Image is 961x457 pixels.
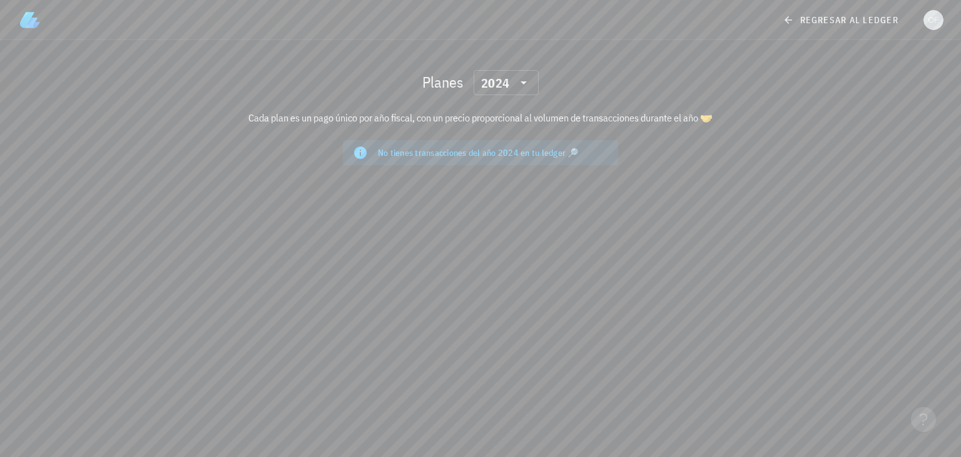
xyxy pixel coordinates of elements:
[422,72,464,92] h2: Planes
[481,77,509,90] div: 2024
[20,10,40,30] img: LedgiFi
[378,146,608,159] div: No tienes transacciones del año 2024 en tu ledger 🔎
[775,9,908,31] a: regresar al ledger
[785,14,898,26] span: regresar al ledger
[474,70,539,95] div: 2024
[110,103,852,133] div: Cada plan es un pago único por año fiscal, con un precio proporcional al volumen de transacciones...
[923,10,943,30] div: avatar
